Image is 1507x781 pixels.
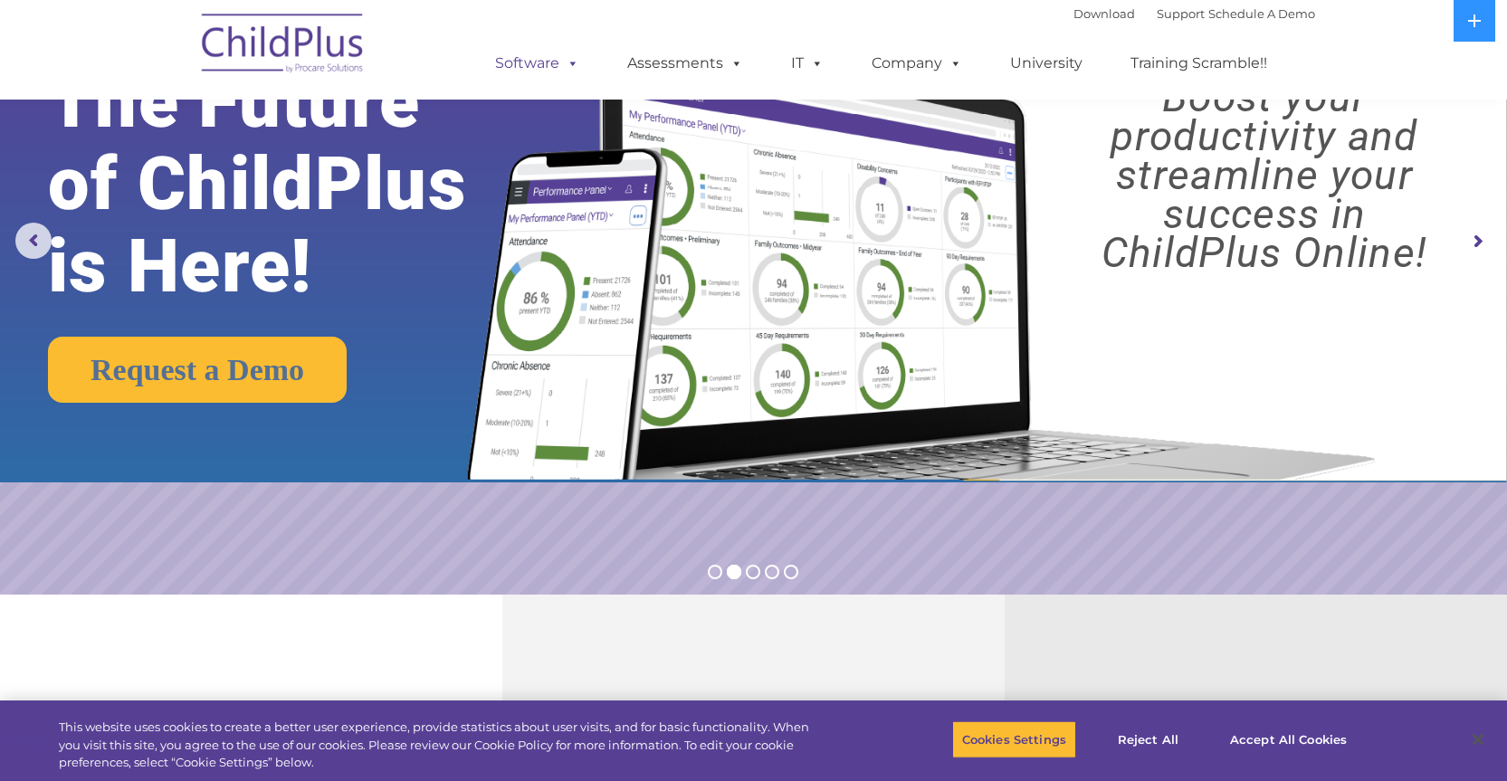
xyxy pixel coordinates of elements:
[1157,6,1205,21] a: Support
[854,45,980,81] a: Company
[1208,6,1315,21] a: Schedule A Demo
[1073,6,1135,21] a: Download
[48,337,347,403] a: Request a Demo
[992,45,1101,81] a: University
[1073,6,1315,21] font: |
[773,45,842,81] a: IT
[477,45,597,81] a: Software
[609,45,761,81] a: Assessments
[1458,719,1498,759] button: Close
[952,720,1076,758] button: Cookies Settings
[252,119,307,133] span: Last name
[193,1,374,91] img: ChildPlus by Procare Solutions
[48,61,529,308] rs-layer: The Future of ChildPlus is Here!
[1092,720,1205,758] button: Reject All
[59,719,829,772] div: This website uses cookies to create a better user experience, provide statistics about user visit...
[252,194,329,207] span: Phone number
[1041,78,1488,272] rs-layer: Boost your productivity and streamline your success in ChildPlus Online!
[1220,720,1357,758] button: Accept All Cookies
[1112,45,1285,81] a: Training Scramble!!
